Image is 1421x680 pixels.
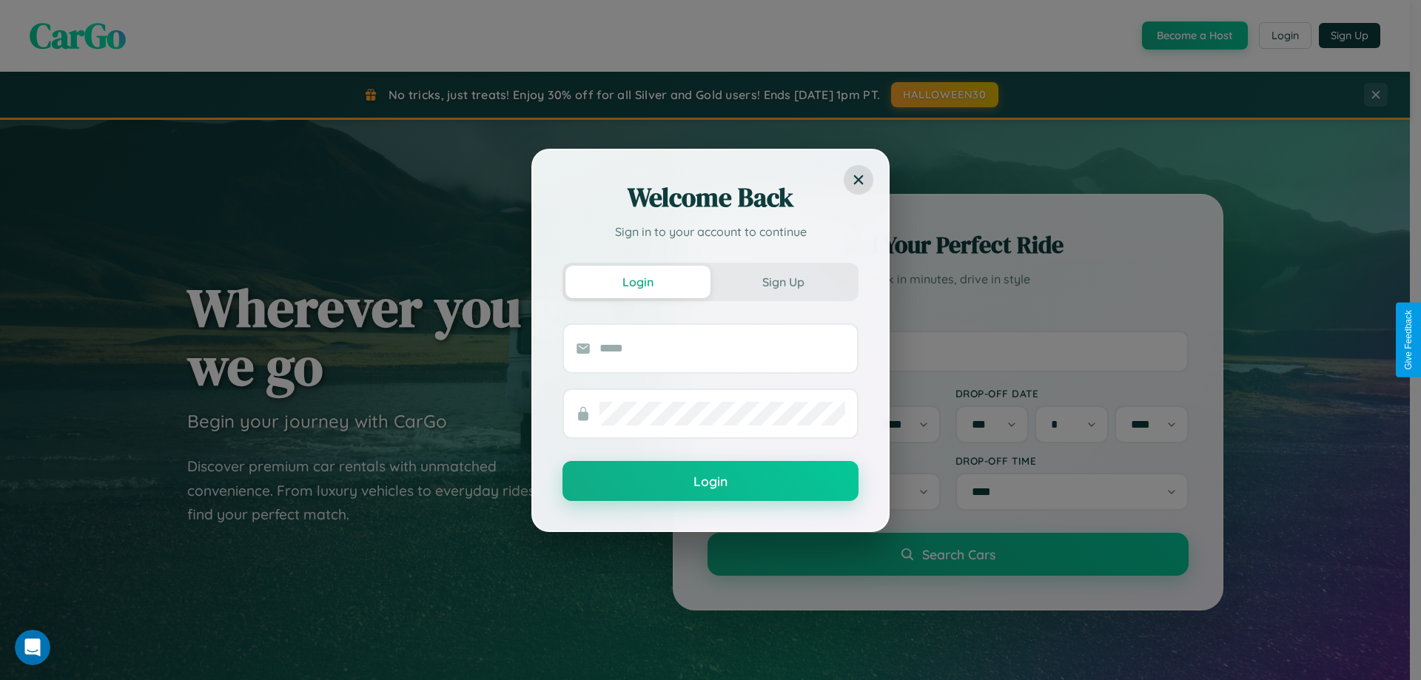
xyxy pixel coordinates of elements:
[562,461,859,501] button: Login
[562,180,859,215] h2: Welcome Back
[565,266,710,298] button: Login
[562,223,859,240] p: Sign in to your account to continue
[1403,310,1414,370] div: Give Feedback
[15,630,50,665] iframe: Intercom live chat
[710,266,856,298] button: Sign Up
